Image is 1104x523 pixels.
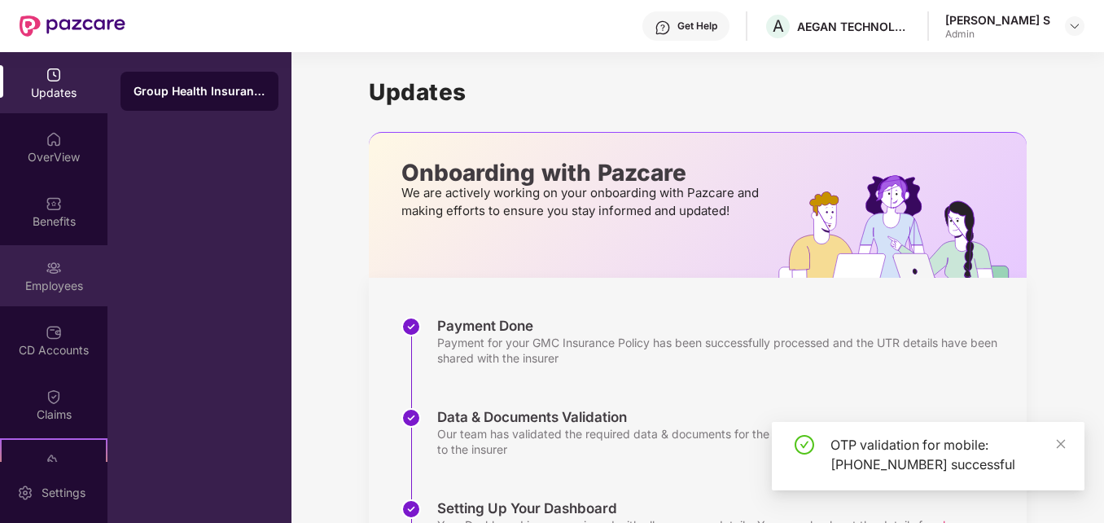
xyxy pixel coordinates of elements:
div: OTP validation for mobile: [PHONE_NUMBER] successful [830,435,1065,474]
div: Admin [945,28,1050,41]
img: svg+xml;base64,PHN2ZyBpZD0iSG9tZSIgeG1sbnM9Imh0dHA6Ly93d3cudzMub3JnLzIwMDAvc3ZnIiB3aWR0aD0iMjAiIG... [46,131,62,147]
img: svg+xml;base64,PHN2ZyBpZD0iVXBkYXRlZCIgeG1sbnM9Imh0dHA6Ly93d3cudzMub3JnLzIwMDAvc3ZnIiB3aWR0aD0iMj... [46,67,62,83]
p: We are actively working on your onboarding with Pazcare and making efforts to ensure you stay inf... [401,184,764,220]
div: Our team has validated the required data & documents for the insurance policy copy and submitted ... [437,426,1010,457]
span: close [1055,438,1067,450]
img: hrOnboarding [778,175,1027,278]
div: Get Help [677,20,717,33]
h1: Updates [369,78,1027,106]
span: check-circle [795,435,814,455]
img: svg+xml;base64,PHN2ZyBpZD0iQ2xhaW0iIHhtbG5zPSJodHRwOi8vd3d3LnczLm9yZy8yMDAwL3N2ZyIgd2lkdGg9IjIwIi... [46,389,62,405]
div: Data & Documents Validation [437,408,1010,426]
img: svg+xml;base64,PHN2ZyBpZD0iRHJvcGRvd24tMzJ4MzIiIHhtbG5zPSJodHRwOi8vd3d3LnczLm9yZy8yMDAwL3N2ZyIgd2... [1068,20,1081,33]
img: svg+xml;base64,PHN2ZyBpZD0iQ0RfQWNjb3VudHMiIGRhdGEtbmFtZT0iQ0QgQWNjb3VudHMiIHhtbG5zPSJodHRwOi8vd3... [46,324,62,341]
img: svg+xml;base64,PHN2ZyBpZD0iSGVscC0zMngzMiIgeG1sbnM9Imh0dHA6Ly93d3cudzMub3JnLzIwMDAvc3ZnIiB3aWR0aD... [655,20,671,36]
div: Payment for your GMC Insurance Policy has been successfully processed and the UTR details have be... [437,335,1010,366]
div: [PERSON_NAME] S [945,12,1050,28]
img: svg+xml;base64,PHN2ZyBpZD0iU3RlcC1Eb25lLTMyeDMyIiB4bWxucz0iaHR0cDovL3d3dy53My5vcmcvMjAwMC9zdmciIH... [401,499,421,519]
p: Onboarding with Pazcare [401,165,764,180]
div: AEGAN TECHNOLOGIES PRIVATE LIMITED [797,19,911,34]
img: svg+xml;base64,PHN2ZyBpZD0iQmVuZWZpdHMiIHhtbG5zPSJodHRwOi8vd3d3LnczLm9yZy8yMDAwL3N2ZyIgd2lkdGg9Ij... [46,196,62,212]
div: Setting Up Your Dashboard [437,499,966,517]
img: svg+xml;base64,PHN2ZyBpZD0iU3RlcC1Eb25lLTMyeDMyIiB4bWxucz0iaHR0cDovL3d3dy53My5vcmcvMjAwMC9zdmciIH... [401,408,421,428]
div: Settings [37,485,90,501]
img: svg+xml;base64,PHN2ZyBpZD0iU3RlcC1Eb25lLTMyeDMyIiB4bWxucz0iaHR0cDovL3d3dy53My5vcmcvMjAwMC9zdmciIH... [401,317,421,336]
div: Payment Done [437,317,1010,335]
img: svg+xml;base64,PHN2ZyBpZD0iRW1wbG95ZWVzIiB4bWxucz0iaHR0cDovL3d3dy53My5vcmcvMjAwMC9zdmciIHdpZHRoPS... [46,260,62,276]
img: svg+xml;base64,PHN2ZyBpZD0iU2V0dGluZy0yMHgyMCIgeG1sbnM9Imh0dHA6Ly93d3cudzMub3JnLzIwMDAvc3ZnIiB3aW... [17,485,33,501]
div: Group Health Insurance [134,83,265,99]
span: A [773,16,784,36]
img: New Pazcare Logo [20,15,125,37]
img: svg+xml;base64,PHN2ZyB4bWxucz0iaHR0cDovL3d3dy53My5vcmcvMjAwMC9zdmciIHdpZHRoPSIyMSIgaGVpZ2h0PSIyMC... [46,453,62,469]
